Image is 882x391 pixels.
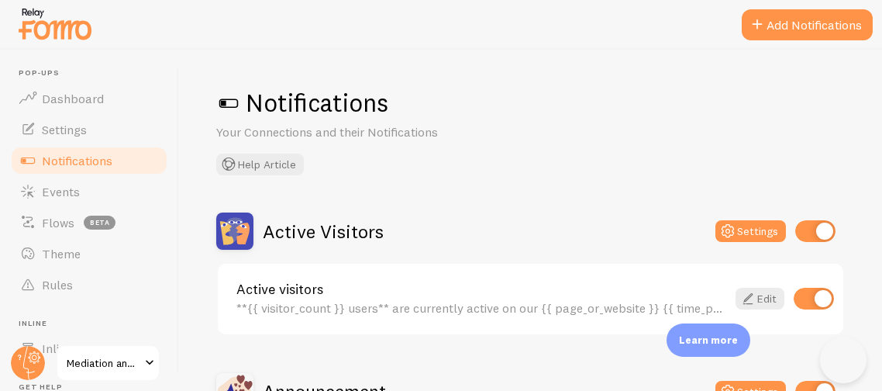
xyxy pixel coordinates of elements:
[9,114,169,145] a: Settings
[715,220,786,242] button: Settings
[236,301,726,315] div: **{{ visitor_count }} users** are currently active on our {{ page_or_website }} {{ time_period }}
[42,277,73,292] span: Rules
[9,238,169,269] a: Theme
[42,91,104,106] span: Dashboard
[667,324,750,357] div: Learn more
[42,122,87,137] span: Settings
[236,282,726,296] a: Active visitors
[263,220,384,244] h2: Active Visitors
[9,269,169,300] a: Rules
[679,333,738,348] p: Learn more
[216,213,253,250] img: Active Visitors
[42,153,112,168] span: Notifications
[9,145,169,176] a: Notifications
[42,184,80,199] span: Events
[42,246,81,261] span: Theme
[56,344,160,382] a: Mediation and Arbitration Offices of [PERSON_NAME], LLC
[19,68,169,78] span: Pop-ups
[216,87,845,119] h1: Notifications
[9,176,169,207] a: Events
[9,207,169,238] a: Flows beta
[216,154,304,175] button: Help Article
[820,337,866,383] iframe: Help Scout Beacon - Open
[19,319,169,329] span: Inline
[216,123,588,141] p: Your Connections and their Notifications
[736,288,784,310] a: Edit
[67,354,140,372] span: Mediation and Arbitration Offices of [PERSON_NAME], LLC
[42,341,72,356] span: Inline
[16,4,94,43] img: fomo-relay-logo-orange.svg
[42,215,74,230] span: Flows
[9,83,169,114] a: Dashboard
[9,333,169,364] a: Inline
[84,216,115,230] span: beta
